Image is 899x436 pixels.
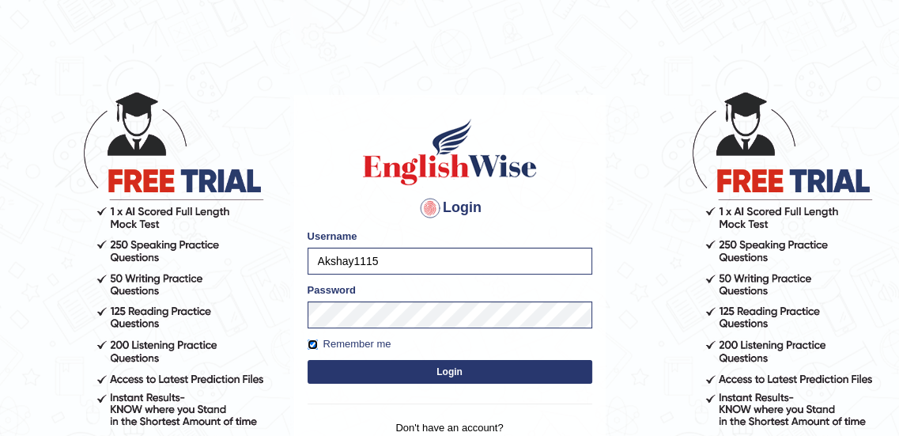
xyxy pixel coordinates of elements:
[308,229,357,244] label: Username
[308,336,391,352] label: Remember me
[308,339,318,350] input: Remember me
[308,282,356,298] label: Password
[360,116,540,188] img: Logo of English Wise sign in for intelligent practice with AI
[308,195,592,221] h4: Login
[308,360,592,384] button: Login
